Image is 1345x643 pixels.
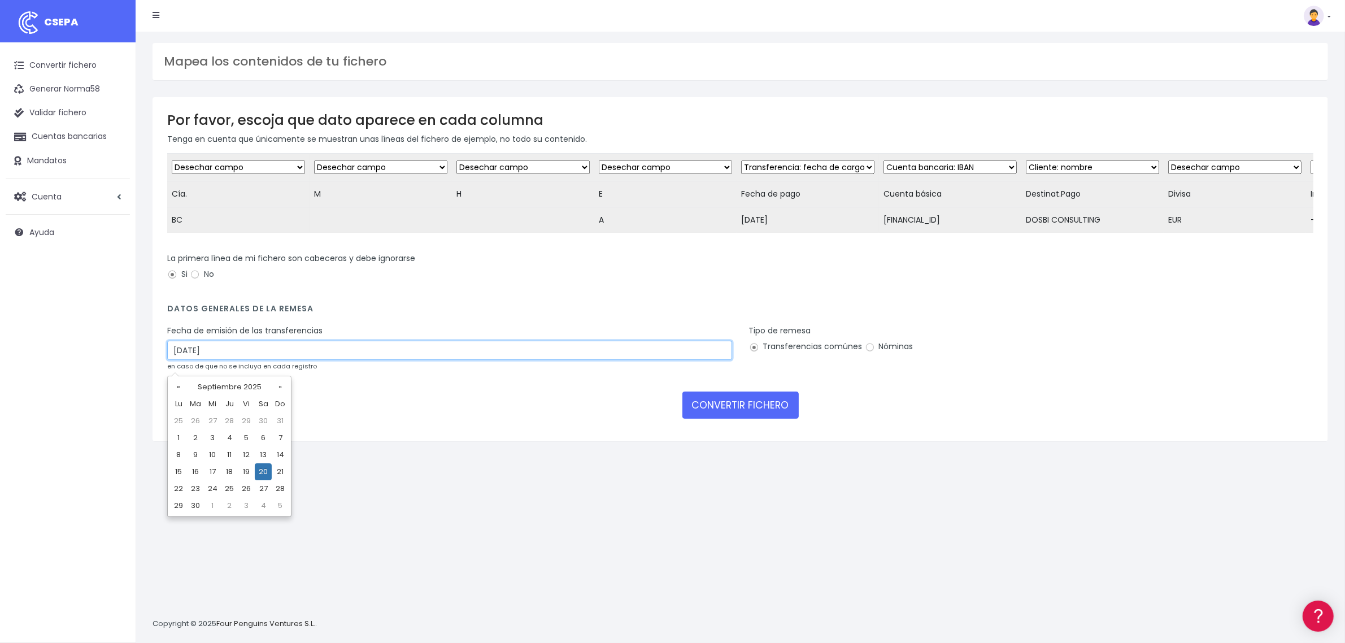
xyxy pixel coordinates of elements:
p: Copyright © 2025 . [153,618,317,630]
a: Perfiles de empresas [11,195,215,213]
td: 23 [187,480,204,497]
div: Programadores [11,271,215,282]
h3: Por favor, escoja que dato aparece en cada columna [167,112,1313,128]
label: Tipo de remesa [749,325,811,337]
button: CONVERTIR FICHERO [682,392,799,419]
th: Mi [204,396,221,412]
a: Videotutoriales [11,178,215,195]
td: 21 [272,463,289,480]
label: Fecha de emisión de las transferencias [167,325,323,337]
a: Generar Norma58 [6,77,130,101]
td: 22 [170,480,187,497]
td: E [594,181,737,207]
th: Lu [170,396,187,412]
a: Mandatos [6,149,130,173]
td: 13 [255,446,272,463]
div: Información general [11,79,215,89]
td: 2 [187,429,204,446]
h3: Mapea los contenidos de tu fichero [164,54,1317,69]
div: Convertir ficheros [11,125,215,136]
td: 3 [204,429,221,446]
td: 4 [221,429,238,446]
small: en caso de que no se incluya en cada registro [167,362,317,371]
a: Problemas habituales [11,160,215,178]
th: « [170,379,187,396]
td: H [452,181,594,207]
a: Four Penguins Ventures S.L. [216,618,315,629]
td: 6 [255,429,272,446]
td: 1 [204,497,221,514]
td: 25 [170,412,187,429]
a: Formatos [11,143,215,160]
label: Transferencias comúnes [749,341,863,353]
td: 28 [221,412,238,429]
th: Sa [255,396,272,412]
p: Tenga en cuenta que únicamente se muestran unas líneas del fichero de ejemplo, no todo su contenido. [167,133,1313,145]
span: Ayuda [29,227,54,238]
td: 19 [238,463,255,480]
td: 17 [204,463,221,480]
td: 14 [272,446,289,463]
td: 26 [187,412,204,429]
a: Convertir fichero [6,54,130,77]
td: Cuenta básica [879,181,1021,207]
td: [FINANCIAL_ID] [879,207,1021,233]
td: 29 [170,497,187,514]
img: logo [14,8,42,37]
td: 15 [170,463,187,480]
td: 31 [272,412,289,429]
td: DOSBI CONSULTING [1021,207,1164,233]
td: M [310,181,452,207]
h4: Datos generales de la remesa [167,304,1313,319]
td: Fecha de pago [737,181,879,207]
td: 16 [187,463,204,480]
td: 4 [255,497,272,514]
label: La primera línea de mi fichero son cabeceras y debe ignorarse [167,253,415,264]
td: 5 [238,429,255,446]
th: Do [272,396,289,412]
td: 27 [204,412,221,429]
td: Divisa [1164,181,1306,207]
td: 18 [221,463,238,480]
a: Información general [11,96,215,114]
a: Ayuda [6,220,130,244]
button: Contáctanos [11,302,215,322]
a: POWERED BY ENCHANT [155,325,217,336]
td: 24 [204,480,221,497]
td: 9 [187,446,204,463]
td: 25 [221,480,238,497]
td: 30 [187,497,204,514]
td: 7 [272,429,289,446]
td: BC [167,207,310,233]
a: Cuentas bancarias [6,125,130,149]
td: Cía. [167,181,310,207]
td: A [594,207,737,233]
td: 2 [221,497,238,514]
td: 5 [272,497,289,514]
a: Cuenta [6,185,130,208]
td: 26 [238,480,255,497]
td: 10 [204,446,221,463]
a: API [11,289,215,306]
td: [DATE] [737,207,879,233]
th: Septiembre 2025 [187,379,272,396]
th: Vi [238,396,255,412]
td: 1 [170,429,187,446]
td: 20 [255,463,272,480]
td: 27 [255,480,272,497]
img: profile [1304,6,1324,26]
th: » [272,379,289,396]
td: 30 [255,412,272,429]
label: No [190,268,214,280]
td: 12 [238,446,255,463]
a: General [11,242,215,260]
span: Cuenta [32,190,62,202]
td: 11 [221,446,238,463]
td: 28 [272,480,289,497]
td: 3 [238,497,255,514]
span: CSEPA [44,15,79,29]
td: Destinat.Pago [1021,181,1164,207]
th: Ma [187,396,204,412]
td: 8 [170,446,187,463]
a: Validar fichero [6,101,130,125]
